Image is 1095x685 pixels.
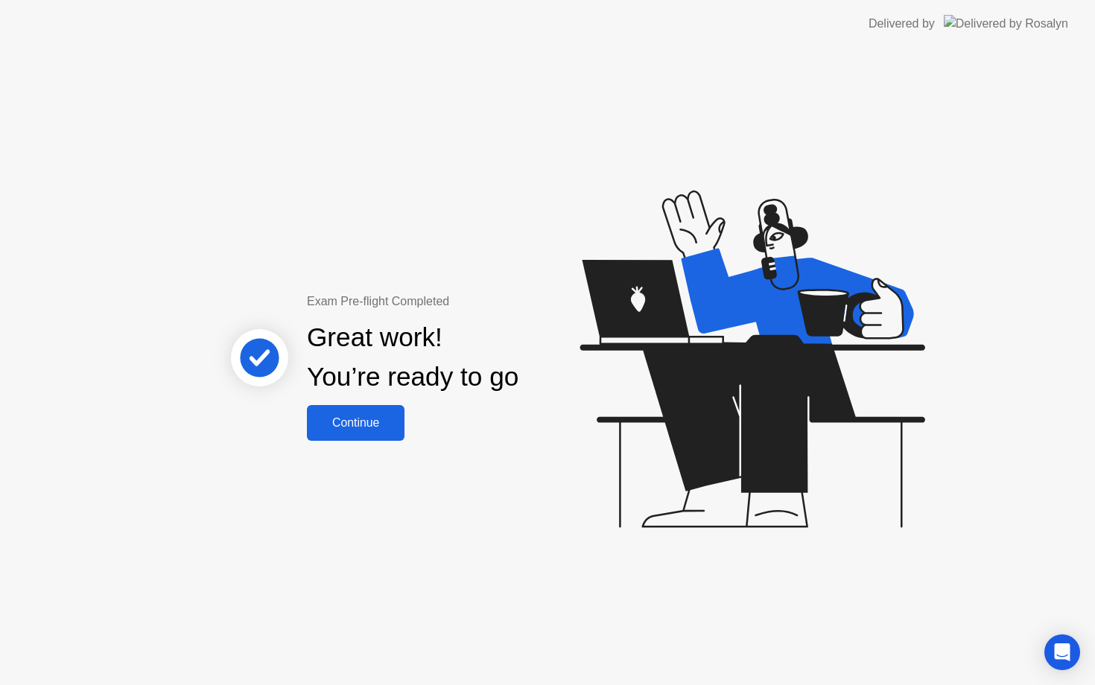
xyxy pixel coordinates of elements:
[307,293,615,310] div: Exam Pre-flight Completed
[1044,634,1080,670] div: Open Intercom Messenger
[311,416,400,430] div: Continue
[869,15,935,33] div: Delivered by
[307,318,518,397] div: Great work! You’re ready to go
[944,15,1068,32] img: Delivered by Rosalyn
[307,405,404,441] button: Continue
